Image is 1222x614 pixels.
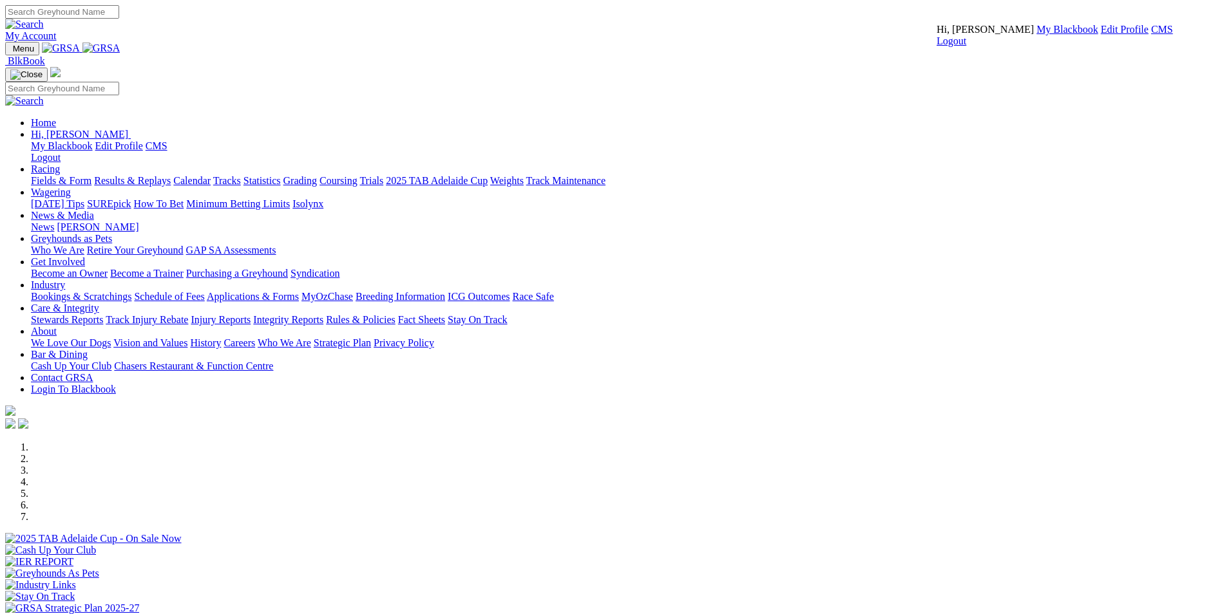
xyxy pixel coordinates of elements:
[5,55,45,66] a: BlkBook
[292,198,323,209] a: Isolynx
[31,221,54,232] a: News
[5,68,48,82] button: Toggle navigation
[5,556,73,568] img: IER REPORT
[110,268,184,279] a: Become a Trainer
[31,210,94,221] a: News & Media
[314,337,371,348] a: Strategic Plan
[359,175,383,186] a: Trials
[448,291,510,302] a: ICG Outcomes
[5,405,15,416] img: logo-grsa-white.png
[1036,24,1098,35] a: My Blackbook
[374,337,434,348] a: Privacy Policy
[94,175,171,186] a: Results & Replays
[31,291,131,302] a: Bookings & Scratchings
[31,302,99,313] a: Care & Integrity
[31,233,112,244] a: Greyhounds as Pets
[31,337,111,348] a: We Love Our Dogs
[31,221,1217,233] div: News & Media
[31,279,65,290] a: Industry
[31,372,93,383] a: Contact GRSA
[173,175,211,186] a: Calendar
[31,326,57,337] a: About
[5,42,39,55] button: Toggle navigation
[31,129,131,140] a: Hi, [PERSON_NAME]
[113,337,187,348] a: Vision and Values
[320,175,358,186] a: Coursing
[224,337,255,348] a: Careers
[87,245,184,256] a: Retire Your Greyhound
[291,268,339,279] a: Syndication
[31,198,1217,210] div: Wagering
[87,198,131,209] a: SUREpick
[356,291,445,302] a: Breeding Information
[937,24,1034,35] span: Hi, [PERSON_NAME]
[253,314,323,325] a: Integrity Reports
[31,198,84,209] a: [DATE] Tips
[243,175,281,186] a: Statistics
[31,256,85,267] a: Get Involved
[258,337,311,348] a: Who We Are
[283,175,317,186] a: Grading
[386,175,488,186] a: 2025 TAB Adelaide Cup
[95,140,143,151] a: Edit Profile
[191,314,251,325] a: Injury Reports
[512,291,553,302] a: Race Safe
[31,117,56,128] a: Home
[31,268,1217,279] div: Get Involved
[5,544,96,556] img: Cash Up Your Club
[937,35,966,46] a: Logout
[31,140,1217,163] div: Hi, [PERSON_NAME]
[207,291,299,302] a: Applications & Forms
[31,187,71,198] a: Wagering
[448,314,507,325] a: Stay On Track
[301,291,353,302] a: MyOzChase
[31,268,108,279] a: Become an Owner
[146,140,167,151] a: CMS
[134,198,184,209] a: How To Bet
[398,314,445,325] a: Fact Sheets
[186,268,288,279] a: Purchasing a Greyhound
[186,245,276,256] a: GAP SA Assessments
[106,314,188,325] a: Track Injury Rebate
[42,42,80,54] img: GRSA
[31,140,93,151] a: My Blackbook
[82,42,120,54] img: GRSA
[31,175,91,186] a: Fields & Form
[31,360,111,371] a: Cash Up Your Club
[490,175,524,186] a: Weights
[1101,24,1149,35] a: Edit Profile
[134,291,204,302] a: Schedule of Fees
[5,82,119,95] input: Search
[526,175,606,186] a: Track Maintenance
[5,5,119,19] input: Search
[31,291,1217,302] div: Industry
[5,19,44,30] img: Search
[31,314,1217,326] div: Care & Integrity
[213,175,241,186] a: Tracks
[5,533,182,544] img: 2025 TAB Adelaide Cup - On Sale Now
[31,245,1217,256] div: Greyhounds as Pets
[31,337,1217,349] div: About
[18,418,28,429] img: twitter.svg
[31,152,61,163] a: Logout
[31,314,103,325] a: Stewards Reports
[13,44,34,53] span: Menu
[5,568,99,579] img: Greyhounds As Pets
[31,245,84,256] a: Who We Are
[5,95,44,107] img: Search
[5,591,75,602] img: Stay On Track
[8,55,45,66] span: BlkBook
[5,579,76,591] img: Industry Links
[31,129,128,140] span: Hi, [PERSON_NAME]
[31,349,88,360] a: Bar & Dining
[31,384,116,395] a: Login To Blackbook
[50,67,61,77] img: logo-grsa-white.png
[10,70,43,80] img: Close
[5,30,57,41] a: My Account
[190,337,221,348] a: History
[186,198,290,209] a: Minimum Betting Limits
[1151,24,1173,35] a: CMS
[57,221,138,232] a: [PERSON_NAME]
[937,24,1173,47] div: My Account
[31,163,60,174] a: Racing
